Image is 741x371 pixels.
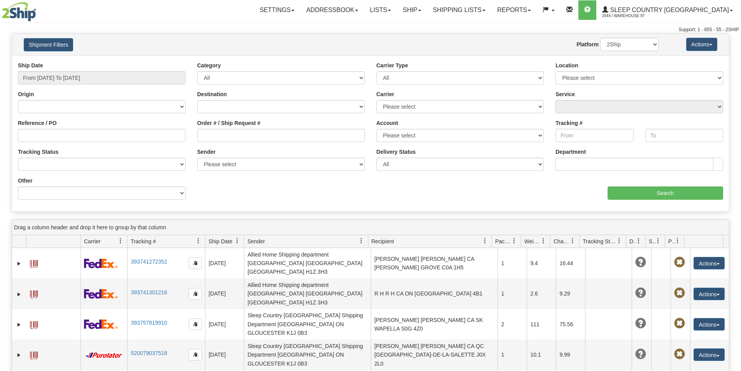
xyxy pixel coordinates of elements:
[555,90,575,98] label: Service
[2,2,36,21] img: logo2044.jpg
[205,339,244,370] td: [DATE]
[371,278,498,309] td: R H R H CA ON [GEOGRAPHIC_DATA] 4B1
[131,237,156,245] span: Tracking #
[254,0,300,20] a: Settings
[694,348,725,361] button: Actions
[608,186,723,200] input: Search
[397,0,427,20] a: Ship
[197,148,215,156] label: Sender
[524,237,541,245] span: Weight
[498,278,527,309] td: 1
[694,318,725,331] button: Actions
[247,237,265,245] span: Sender
[377,90,394,98] label: Carrier
[555,148,586,156] label: Department
[84,319,118,329] img: 2 - FedEx Express®
[576,40,599,48] label: Platform
[649,237,655,245] span: Shipment Issues
[2,26,739,33] div: Support: 1 - 855 - 55 - 2SHIP
[300,0,364,20] a: Addressbook
[495,237,512,245] span: Packages
[674,288,685,299] span: Pickup Not Assigned
[131,289,167,295] a: 393741301216
[24,38,73,51] button: Shipment Filters
[364,0,397,20] a: Lists
[668,237,675,245] span: Pickup Status
[377,148,416,156] label: Delivery Status
[635,257,646,268] span: Unknown
[527,278,556,309] td: 2.6
[555,62,578,69] label: Location
[131,258,167,265] a: 393741272352
[205,248,244,278] td: [DATE]
[723,146,740,225] iframe: chat widget
[18,177,32,185] label: Other
[508,234,521,248] a: Packages filter column settings
[18,148,58,156] label: Tracking Status
[114,234,127,248] a: Carrier filter column settings
[478,234,492,248] a: Recipient filter column settings
[244,278,371,309] td: Allied Home Shipping department [GEOGRAPHIC_DATA] [GEOGRAPHIC_DATA] [GEOGRAPHIC_DATA] H1Z 3H3
[244,339,371,370] td: Sleep Country [GEOGRAPHIC_DATA] Shipping Department [GEOGRAPHIC_DATA] ON GLOUCESTER K1J 0B3
[197,119,261,127] label: Order # / Ship Request #
[18,90,34,98] label: Origin
[244,248,371,278] td: Allied Home Shipping department [GEOGRAPHIC_DATA] [GEOGRAPHIC_DATA] [GEOGRAPHIC_DATA] H1Z 3H3
[371,339,498,370] td: [PERSON_NAME] [PERSON_NAME] CA QC [GEOGRAPHIC_DATA]-DE-LA-SALETTE J0X 2L0
[674,349,685,360] span: Pickup Not Assigned
[671,234,684,248] a: Pickup Status filter column settings
[652,234,665,248] a: Shipment Issues filter column settings
[355,234,368,248] a: Sender filter column settings
[12,220,729,235] div: grid grouping header
[192,234,205,248] a: Tracking # filter column settings
[556,339,585,370] td: 9.99
[686,38,717,51] button: Actions
[84,258,118,268] img: 2 - FedEx Express®
[491,0,537,20] a: Reports
[498,309,527,339] td: 2
[189,257,202,269] button: Copy to clipboard
[555,119,582,127] label: Tracking #
[84,289,118,299] img: 2 - FedEx Express®
[498,339,527,370] td: 1
[131,320,167,326] a: 393757819910
[189,288,202,300] button: Copy to clipboard
[244,309,371,339] td: Sleep Country [GEOGRAPHIC_DATA] Shipping Department [GEOGRAPHIC_DATA] ON GLOUCESTER K1J 0B3
[371,309,498,339] td: [PERSON_NAME] [PERSON_NAME] CA SK WAPELLA S0G 4Z0
[498,248,527,278] td: 1
[527,248,556,278] td: 9.4
[30,257,38,269] a: Label
[635,288,646,299] span: Unknown
[205,278,244,309] td: [DATE]
[15,351,23,359] a: Expand
[555,129,633,142] input: From
[554,237,570,245] span: Charge
[537,234,550,248] a: Weight filter column settings
[556,278,585,309] td: 9.29
[84,352,124,358] img: 11 - Purolator
[596,0,739,20] a: Sleep Country [GEOGRAPHIC_DATA] 2044 / Warehouse 97
[30,348,38,360] a: Label
[371,248,498,278] td: [PERSON_NAME] [PERSON_NAME] CA [PERSON_NAME] GROVE C0A 1H5
[15,321,23,329] a: Expand
[527,309,556,339] td: 111
[131,350,167,356] a: 520079037518
[635,349,646,360] span: Unknown
[583,237,617,245] span: Tracking Status
[377,62,408,69] label: Carrier Type
[527,339,556,370] td: 10.1
[674,257,685,268] span: Pickup Not Assigned
[371,237,394,245] span: Recipient
[632,234,645,248] a: Delivery Status filter column settings
[15,260,23,267] a: Expand
[18,62,43,69] label: Ship Date
[602,12,660,20] span: 2044 / Warehouse 97
[629,237,636,245] span: Delivery Status
[635,318,646,329] span: Unknown
[189,318,202,330] button: Copy to clipboard
[694,288,725,300] button: Actions
[556,309,585,339] td: 75.56
[18,119,57,127] label: Reference / PO
[30,287,38,299] a: Label
[189,349,202,360] button: Copy to clipboard
[645,129,723,142] input: To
